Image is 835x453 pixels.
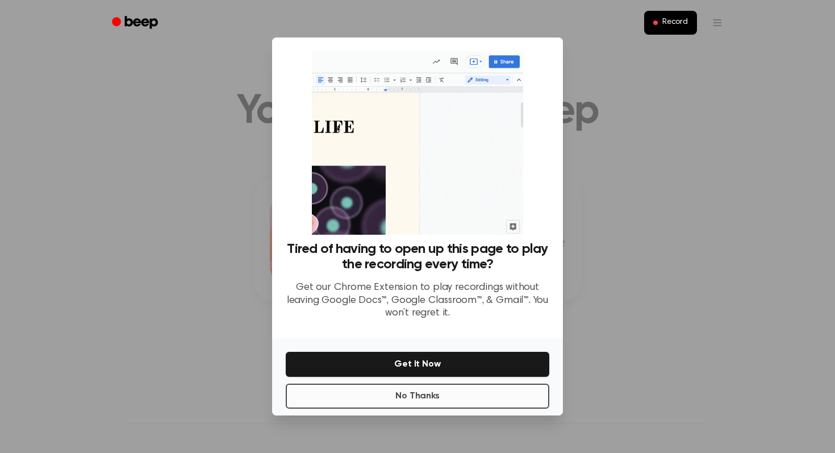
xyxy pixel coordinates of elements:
img: Beep extension in action [312,51,523,235]
button: Get It Now [286,352,549,377]
a: Beep [104,12,168,34]
button: Open menu [704,9,731,36]
h3: Tired of having to open up this page to play the recording every time? [286,242,549,272]
button: Record [644,11,697,35]
p: Get our Chrome Extension to play recordings without leaving Google Docs™, Google Classroom™, & Gm... [286,281,549,320]
button: No Thanks [286,384,549,409]
span: Record [662,18,688,28]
